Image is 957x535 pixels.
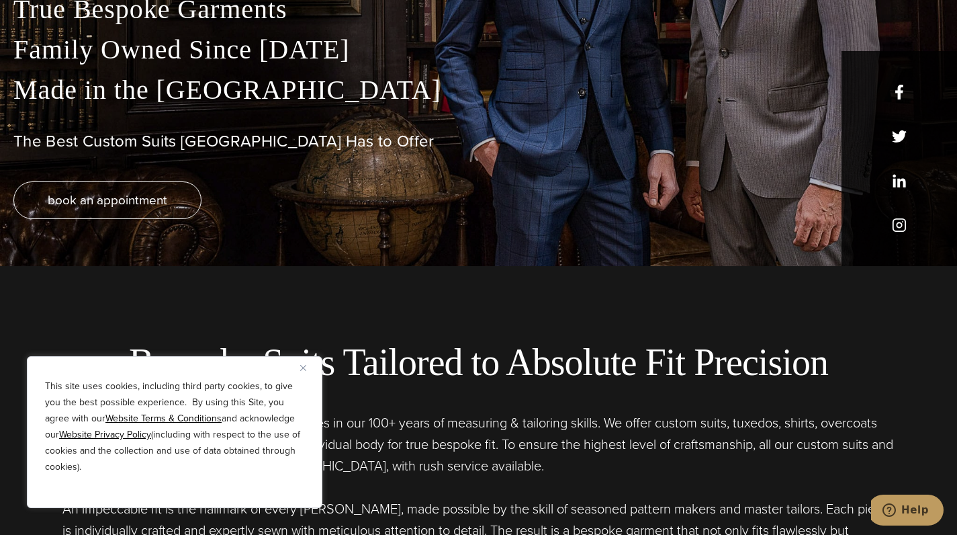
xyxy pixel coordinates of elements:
[13,340,944,385] h2: Bespoke Suits Tailored to Absolute Fit Precision
[13,181,201,219] a: book an appointment
[300,360,316,376] button: Close
[13,132,944,151] h1: The Best Custom Suits [GEOGRAPHIC_DATA] Has to Offer
[300,365,306,371] img: Close
[48,190,167,210] span: book an appointment
[62,412,895,477] p: At [PERSON_NAME] Custom, our expertise lies in our 100+ years of measuring & tailoring skills. We...
[45,378,304,475] p: This site uses cookies, including third party cookies, to give you the best possible experience. ...
[871,495,944,528] iframe: Opens a widget where you can chat to one of our agents
[105,411,222,425] a: Website Terms & Conditions
[59,427,151,442] a: Website Privacy Policy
